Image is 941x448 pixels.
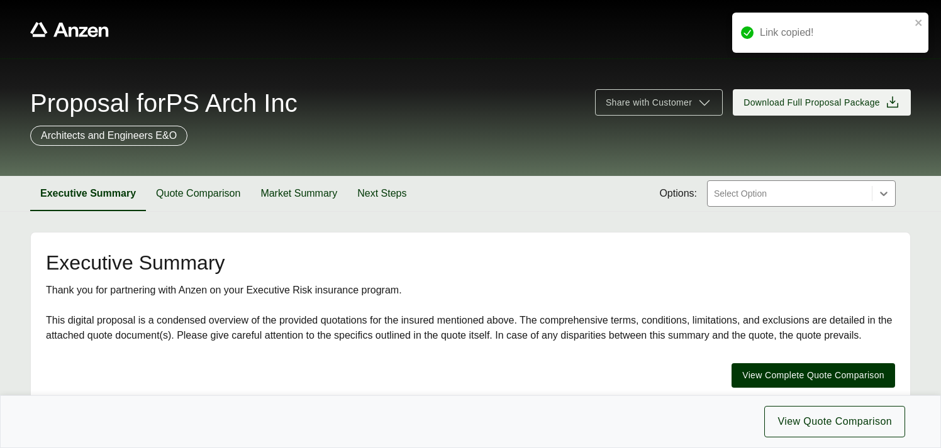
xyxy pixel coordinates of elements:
[760,25,911,40] div: Link copied!
[41,128,177,143] p: Architects and Engineers E&O
[743,96,880,109] span: Download Full Proposal Package
[764,406,905,437] button: View Quote Comparison
[733,89,911,116] button: Download Full Proposal Package
[659,186,697,201] span: Options:
[250,176,347,211] button: Market Summary
[777,414,892,429] span: View Quote Comparison
[146,176,250,211] button: Quote Comparison
[30,22,109,37] a: Anzen website
[732,363,895,388] button: View Complete Quote Comparison
[46,283,895,343] div: Thank you for partnering with Anzen on your Executive Risk insurance program. This digital propos...
[347,176,416,211] button: Next Steps
[595,89,723,116] button: Share with Customer
[915,18,923,28] button: close
[606,96,692,109] span: Share with Customer
[30,176,146,211] button: Executive Summary
[30,90,298,116] span: Proposal for PS Arch Inc
[46,253,895,273] h2: Executive Summary
[742,369,884,382] span: View Complete Quote Comparison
